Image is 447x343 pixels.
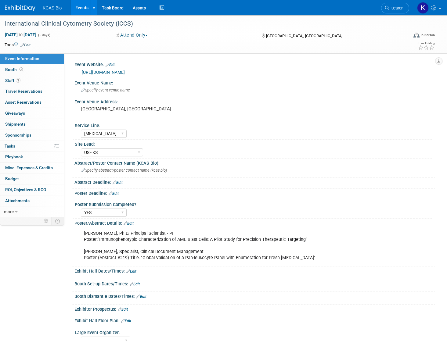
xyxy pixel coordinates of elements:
span: Tasks [5,144,15,148]
a: Tasks [0,141,64,152]
span: to [18,32,23,37]
div: Abstract/Poster Contact Name (KCAS Bio): [74,159,435,166]
span: Playbook [5,154,23,159]
div: Exhibitor Prospectus: [74,305,435,313]
a: Edit [136,295,146,299]
div: International Clinical Cytometry Society (ICCS) [3,18,398,29]
span: KCAS Bio [43,5,62,10]
div: Booth Set-up Dates/Times: [74,279,435,287]
div: Poster Submission Completed?: [75,200,432,208]
div: Abstract Deadline: [74,178,435,186]
span: more [4,209,14,214]
span: Search [389,6,403,10]
a: Sponsorships [0,130,64,141]
a: Edit [109,191,119,196]
div: Event Format [371,32,435,41]
a: Travel Reservations [0,86,64,97]
a: Shipments [0,119,64,130]
span: (5 days) [38,33,50,37]
td: Toggle Event Tabs [52,217,64,225]
a: Edit [20,43,31,47]
a: more [0,206,64,217]
span: Specify abstract/poster contact name (kcas bio) [81,168,167,173]
div: Exhibit Hall Floor Plan: [74,316,435,324]
a: ROI, Objectives & ROO [0,184,64,195]
span: Specify event venue name [81,88,130,92]
div: Site Lead: [75,140,432,147]
div: In-Person [420,33,435,38]
span: Booth not reserved yet [18,67,24,72]
a: Edit [113,180,123,185]
div: Large Event Organizer: [75,328,432,336]
span: Giveaways [5,111,25,116]
a: Misc. Expenses & Credits [0,163,64,173]
img: Format-Inperson.png [413,33,420,38]
span: Travel Reservations [5,89,42,94]
a: Staff3 [0,75,64,86]
a: Asset Reservations [0,97,64,108]
a: Edit [118,307,128,312]
a: Edit [130,282,140,286]
a: Giveaways [0,108,64,119]
span: Budget [5,176,19,181]
span: Asset Reservations [5,100,41,105]
button: Attend Only [114,32,150,38]
a: Search [381,3,409,13]
a: Playbook [0,152,64,162]
span: Attachments [5,198,30,203]
span: ROI, Objectives & ROO [5,187,46,192]
div: Exhibit Hall Dates/Times: [74,266,435,274]
td: Tags [5,42,31,48]
a: Booth [0,64,64,75]
div: Booth Dismantle Dates/Times: [74,292,435,300]
a: Edit [121,319,131,323]
a: Attachments [0,195,64,206]
div: Event Venue Address: [74,97,435,105]
a: Edit [124,221,134,226]
div: Event Rating [418,42,434,45]
div: Event Website: [74,60,435,68]
span: 3 [16,78,20,83]
img: Karla Moncada [417,2,429,14]
div: Service Line: [75,121,432,129]
pre: [GEOGRAPHIC_DATA], [GEOGRAPHIC_DATA] [81,106,218,112]
a: Event Information [0,53,64,64]
span: Staff [5,78,20,83]
img: ExhibitDay [5,5,35,11]
span: Booth [5,67,24,72]
span: Misc. Expenses & Credits [5,165,53,170]
span: [GEOGRAPHIC_DATA], [GEOGRAPHIC_DATA] [266,34,342,38]
a: [URL][DOMAIN_NAME] [82,70,125,75]
a: Edit [126,269,136,273]
div: Event Venue Name: [74,78,435,86]
div: Poster Deadline: [74,189,435,197]
td: Personalize Event Tab Strip [41,217,52,225]
div: Poster/Abstract Details: [74,219,435,227]
span: Sponsorships [5,133,31,138]
a: Budget [0,173,64,184]
span: Shipments [5,122,26,127]
a: Edit [106,63,116,67]
span: Event Information [5,56,39,61]
div: [PERSON_NAME], Ph.D. Principal Scientist - PI Poster:"Immunophenotypic Characterization of AML Bl... [80,227,366,264]
span: [DATE] [DATE] [5,32,37,38]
